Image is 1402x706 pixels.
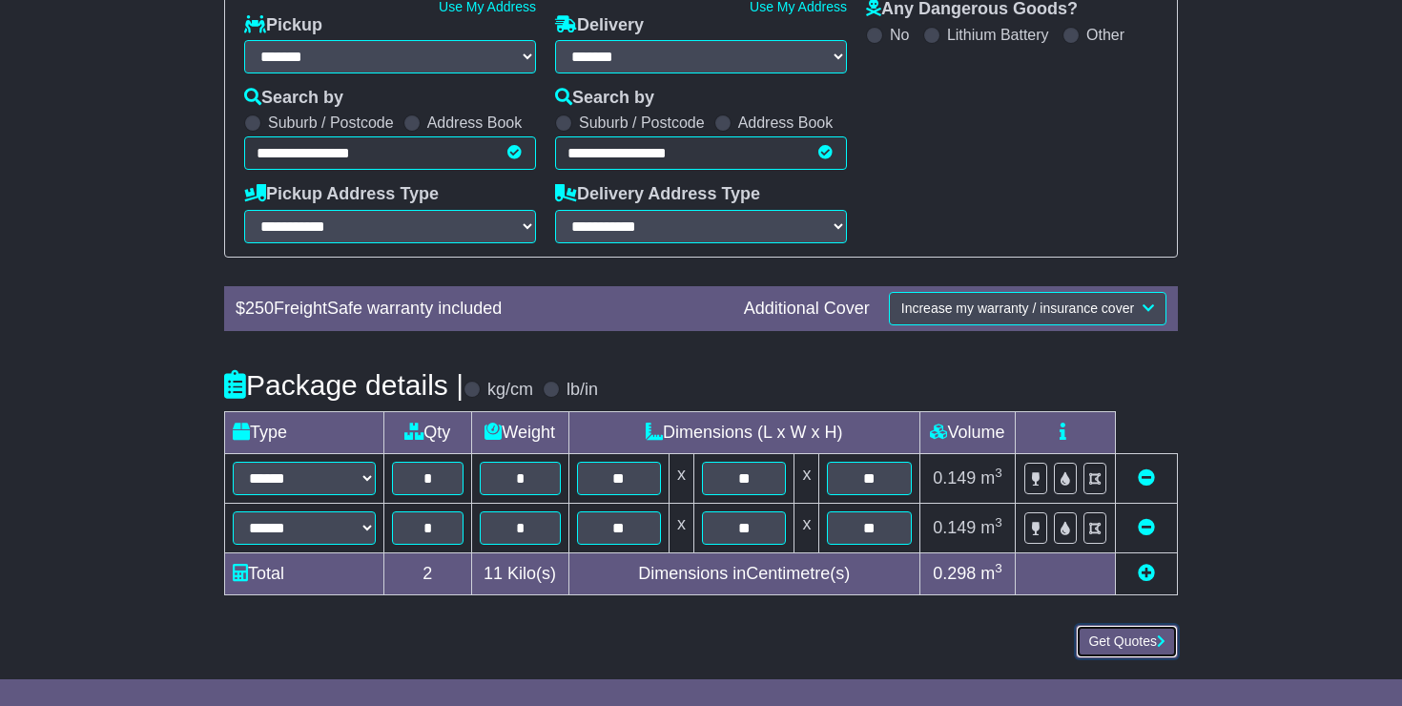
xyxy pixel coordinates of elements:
label: Delivery Address Type [555,184,760,205]
td: x [794,503,819,552]
td: Type [225,411,384,453]
span: 0.298 [933,564,976,583]
sup: 3 [995,466,1002,480]
label: Address Book [427,114,523,132]
label: lb/in [567,380,598,401]
sup: 3 [995,515,1002,529]
label: Address Book [738,114,834,132]
span: 0.149 [933,468,976,488]
sup: 3 [995,561,1002,575]
h4: Package details | [224,369,464,401]
label: Suburb / Postcode [579,114,705,132]
span: Increase my warranty / insurance cover [901,301,1134,316]
a: Add new item [1138,564,1155,583]
label: No [890,26,909,44]
td: Total [225,552,384,594]
label: Lithium Battery [947,26,1049,44]
label: Other [1086,26,1124,44]
td: x [669,503,693,552]
td: Weight [471,411,568,453]
td: x [794,453,819,503]
td: Dimensions (L x W x H) [568,411,919,453]
span: 11 [484,564,503,583]
label: Suburb / Postcode [268,114,394,132]
button: Get Quotes [1076,625,1178,658]
label: kg/cm [487,380,533,401]
td: x [669,453,693,503]
span: 250 [245,299,274,318]
td: Dimensions in Centimetre(s) [568,552,919,594]
button: Increase my warranty / insurance cover [889,292,1166,325]
label: Pickup Address Type [244,184,439,205]
div: Additional Cover [734,299,879,320]
label: Pickup [244,15,322,36]
span: m [980,564,1002,583]
a: Remove this item [1138,468,1155,488]
span: m [980,518,1002,537]
td: Qty [384,411,472,453]
td: 2 [384,552,472,594]
a: Remove this item [1138,518,1155,537]
label: Search by [555,88,654,109]
span: 0.149 [933,518,976,537]
div: $ FreightSafe warranty included [226,299,734,320]
label: Delivery [555,15,644,36]
td: Kilo(s) [471,552,568,594]
span: m [980,468,1002,488]
label: Search by [244,88,343,109]
td: Volume [919,411,1015,453]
